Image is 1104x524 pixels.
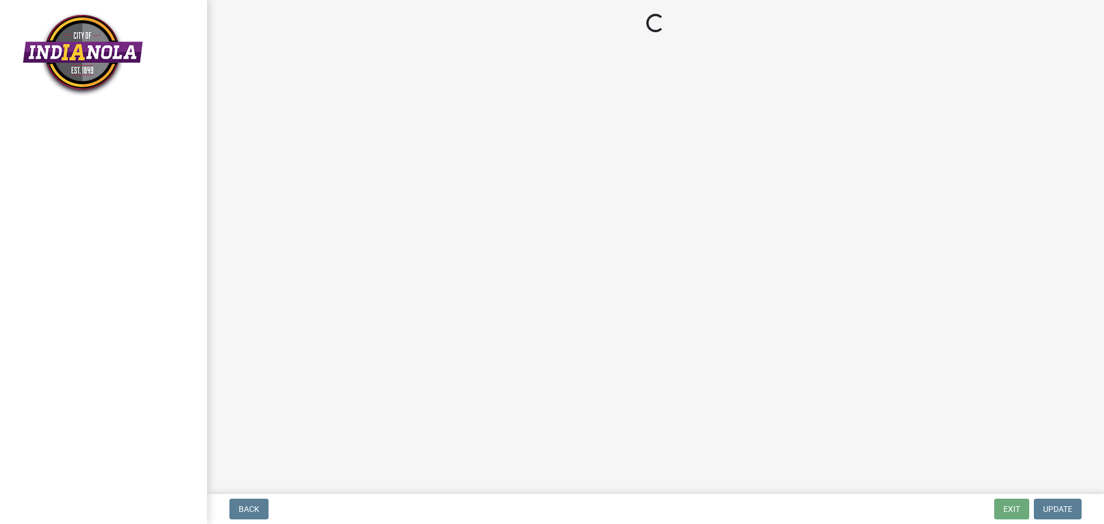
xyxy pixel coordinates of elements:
button: Update [1034,499,1082,519]
button: Exit [994,499,1029,519]
button: Back [229,499,269,519]
span: Update [1043,504,1072,514]
img: City of Indianola, Iowa [23,12,143,97]
span: Back [239,504,259,514]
